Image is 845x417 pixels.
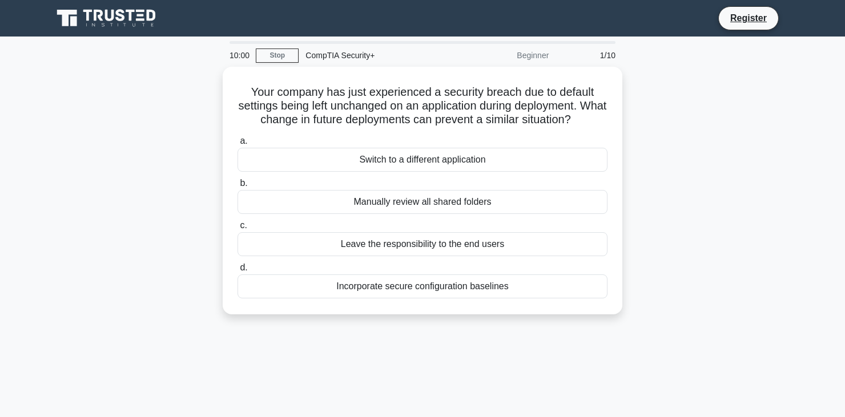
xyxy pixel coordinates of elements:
a: Register [723,11,774,25]
div: Manually review all shared folders [238,190,607,214]
div: 1/10 [556,44,622,67]
span: b. [240,178,247,188]
h5: Your company has just experienced a security breach due to default settings being left unchanged ... [236,85,609,127]
div: 10:00 [223,44,256,67]
div: CompTIA Security+ [299,44,456,67]
div: Switch to a different application [238,148,607,172]
span: a. [240,136,247,145]
div: Incorporate secure configuration baselines [238,274,607,298]
span: c. [240,220,247,230]
a: Stop [256,48,299,63]
div: Leave the responsibility to the end users [238,232,607,256]
span: d. [240,262,247,272]
div: Beginner [456,44,556,67]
